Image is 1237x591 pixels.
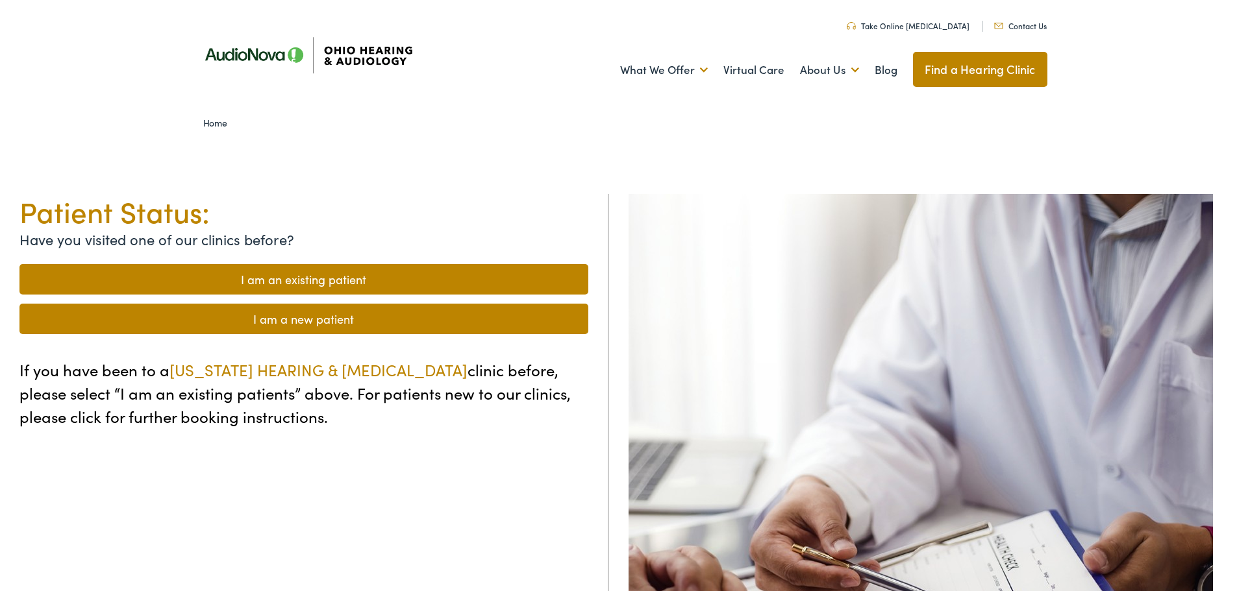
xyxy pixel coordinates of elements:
[19,264,588,295] a: I am an existing patient
[875,46,897,94] a: Blog
[847,20,969,31] a: Take Online [MEDICAL_DATA]
[994,20,1047,31] a: Contact Us
[913,52,1047,87] a: Find a Hearing Clinic
[19,358,588,428] p: If you have been to a clinic before, please select “I am an existing patients” above. For patient...
[800,46,859,94] a: About Us
[723,46,784,94] a: Virtual Care
[169,359,468,380] span: [US_STATE] HEARING & [MEDICAL_DATA]
[19,228,588,250] p: Have you visited one of our clinics before?
[620,46,708,94] a: What We Offer
[847,22,856,30] img: Headphones icone to schedule online hearing test in Cincinnati, OH
[19,304,588,334] a: I am a new patient
[994,23,1003,29] img: Mail icon representing email contact with Ohio Hearing in Cincinnati, OH
[203,116,234,129] a: Home
[19,194,588,228] h1: Patient Status:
